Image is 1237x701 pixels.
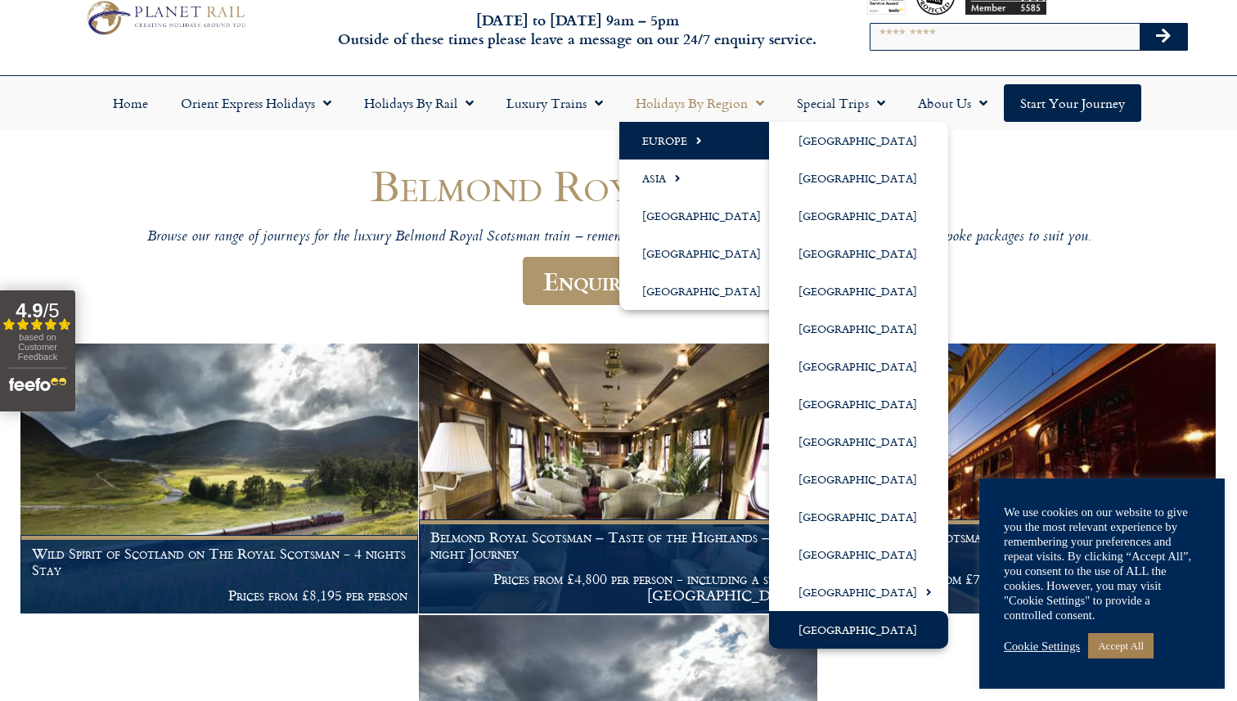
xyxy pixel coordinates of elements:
[1140,24,1187,50] button: Search
[8,84,1229,122] nav: Menu
[348,84,490,122] a: Holidays by Rail
[619,84,780,122] a: Holidays by Region
[128,161,1109,209] h1: Belmond Royal Scotsman
[769,385,948,423] a: [GEOGRAPHIC_DATA]
[619,122,792,160] a: Europe
[619,197,792,235] a: [GEOGRAPHIC_DATA]
[619,235,792,272] a: [GEOGRAPHIC_DATA]
[818,344,1216,614] img: The Royal Scotsman Planet Rail Holidays
[430,529,806,561] h1: Belmond Royal Scotsman – Taste of the Highlands – 2 night Journey
[769,423,948,461] a: [GEOGRAPHIC_DATA]
[1004,505,1200,622] div: We use cookies on our website to give you the most relevant experience by remembering your prefer...
[523,257,715,305] a: Enquire Now
[32,587,407,604] p: Prices from £8,195 per person
[490,84,619,122] a: Luxury Trains
[430,571,806,603] p: Prices from £4,800 per person - including a stay in [GEOGRAPHIC_DATA]
[97,84,164,122] a: Home
[769,348,948,385] a: [GEOGRAPHIC_DATA]
[1088,633,1154,658] a: Accept All
[769,611,948,649] a: [GEOGRAPHIC_DATA]
[769,498,948,536] a: [GEOGRAPHIC_DATA]
[164,84,348,122] a: Orient Express Holidays
[1004,84,1141,122] a: Start your Journey
[769,573,948,611] a: [GEOGRAPHIC_DATA]
[769,235,948,272] a: [GEOGRAPHIC_DATA]
[769,536,948,573] a: [GEOGRAPHIC_DATA]
[334,11,821,49] h6: [DATE] to [DATE] 9am – 5pm Outside of these times please leave a message on our 24/7 enquiry serv...
[769,122,948,649] ul: Europe
[780,84,902,122] a: Special Trips
[419,344,817,615] a: Belmond Royal Scotsman – Taste of the Highlands – 2 night Journey Prices from £4,800 per person -...
[619,160,792,197] a: Asia
[128,228,1109,247] p: Browse our range of journeys for the luxury Belmond Royal Scotsman train – remember all our holid...
[769,160,948,197] a: [GEOGRAPHIC_DATA]
[32,546,407,577] h1: Wild Spirit of Scotland on The Royal Scotsman - 4 nights Stay
[1004,639,1080,654] a: Cookie Settings
[20,344,419,615] a: Wild Spirit of Scotland on The Royal Scotsman - 4 nights Stay Prices from £8,195 per person
[769,197,948,235] a: [GEOGRAPHIC_DATA]
[902,84,1004,122] a: About Us
[818,344,1217,615] a: Belmond Royal Scotsman – Western Scenic Wonders – 3 night Journey Prices from £7,000 per person -...
[619,272,792,310] a: [GEOGRAPHIC_DATA]
[769,272,948,310] a: [GEOGRAPHIC_DATA]
[769,122,948,160] a: [GEOGRAPHIC_DATA]
[769,461,948,498] a: [GEOGRAPHIC_DATA]
[769,310,948,348] a: [GEOGRAPHIC_DATA]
